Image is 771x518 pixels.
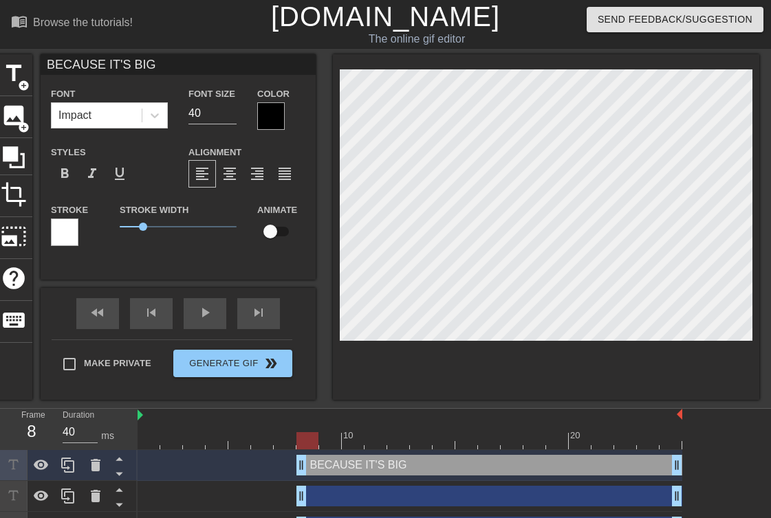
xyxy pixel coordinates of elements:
[11,13,133,34] a: Browse the tutorials!
[188,146,241,159] label: Alignment
[89,304,106,321] span: fast_rewind
[111,166,128,182] span: format_underline
[1,60,27,87] span: title
[188,87,235,101] label: Font Size
[11,13,28,30] span: menu_book
[677,409,682,420] img: bound-end.png
[343,429,356,442] div: 10
[587,7,763,32] button: Send Feedback/Suggestion
[63,412,94,420] label: Duration
[120,203,188,217] label: Stroke Width
[56,166,73,182] span: format_bold
[294,489,308,503] span: drag_handle
[1,307,27,333] span: keyboard
[670,489,684,503] span: drag_handle
[11,409,52,449] div: Frame
[21,419,42,444] div: 8
[1,181,27,207] span: crop
[143,304,160,321] span: skip_previous
[84,166,100,182] span: format_italic
[276,166,293,182] span: format_align_justify
[101,429,114,443] div: ms
[18,80,30,91] span: add_circle
[51,87,75,101] label: Font
[18,122,30,133] span: add_circle
[197,304,213,321] span: play_arrow
[264,31,570,47] div: The online gif editor
[84,357,151,370] span: Make Private
[598,11,752,28] span: Send Feedback/Suggestion
[263,355,279,372] span: double_arrow
[1,102,27,128] span: image
[51,203,88,217] label: Stroke
[257,87,290,101] label: Color
[179,355,287,372] span: Generate Gif
[670,458,684,472] span: drag_handle
[249,166,265,182] span: format_align_right
[1,265,27,291] span: help
[250,304,267,321] span: skip_next
[271,1,500,32] a: [DOMAIN_NAME]
[294,458,308,472] span: drag_handle
[570,429,583,442] div: 20
[221,166,238,182] span: format_align_center
[33,16,133,28] div: Browse the tutorials!
[173,350,292,377] button: Generate Gif
[1,223,27,249] span: photo_size_select_large
[58,107,91,124] div: Impact
[51,146,86,159] label: Styles
[257,203,297,217] label: Animate
[194,166,210,182] span: format_align_left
